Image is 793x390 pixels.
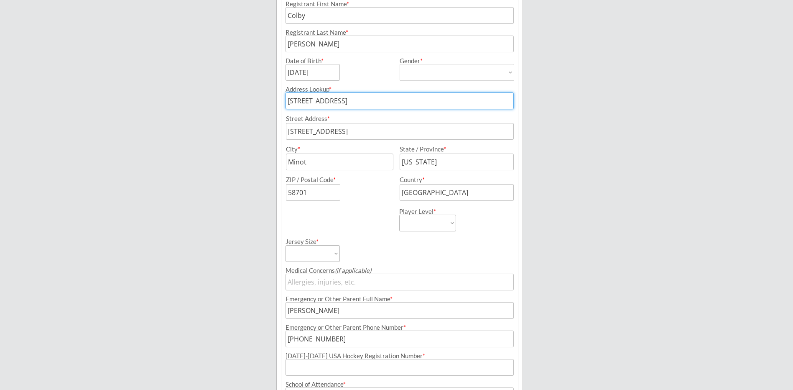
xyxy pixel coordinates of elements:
div: Street Address [286,115,514,122]
div: ZIP / Postal Code [286,177,392,183]
div: Emergency or Other Parent Full Name [286,296,514,302]
div: Player Level [399,208,456,215]
div: School of Attendance [286,381,514,387]
div: Jersey Size [286,239,329,245]
input: Allergies, injuries, etc. [286,274,514,290]
div: Address Lookup [286,86,514,92]
div: [DATE]-[DATE] USA Hockey Registration Number [286,353,514,359]
div: Gender [400,58,514,64]
input: Street, City, Province/State [286,92,514,109]
div: City [286,146,392,152]
div: Country [400,177,504,183]
div: Date of Birth [286,58,329,64]
div: Registrant Last Name [286,29,514,36]
div: Registrant First Name [286,1,514,7]
div: Emergency or Other Parent Phone Number [286,324,514,331]
div: Medical Concerns [286,267,514,274]
em: (if applicable) [335,267,371,274]
div: State / Province [400,146,504,152]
